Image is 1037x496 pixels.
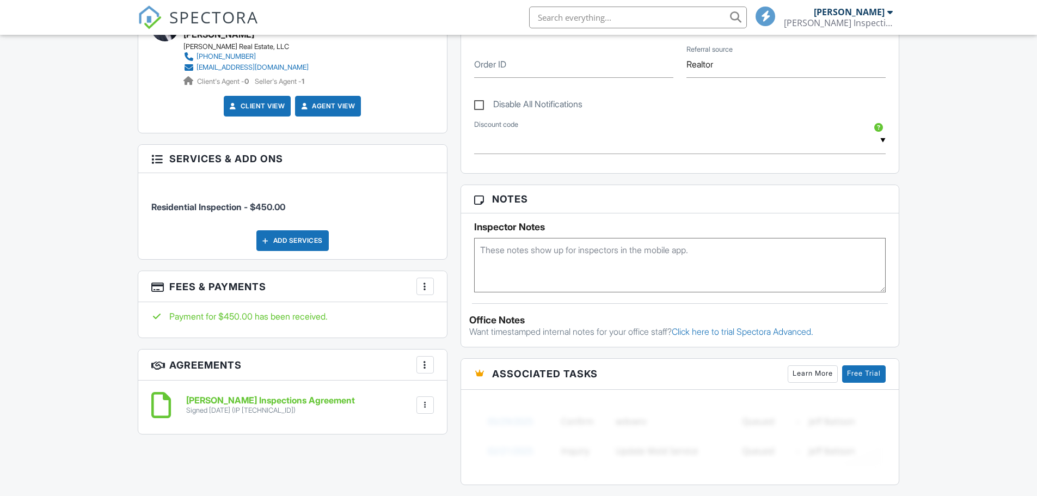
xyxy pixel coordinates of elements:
[138,15,259,38] a: SPECTORA
[469,326,891,338] p: Want timestamped internal notes for your office staff?
[788,365,838,383] a: Learn More
[492,366,598,381] span: Associated Tasks
[474,120,518,130] label: Discount code
[474,99,582,113] label: Disable All Notifications
[183,62,309,73] a: [EMAIL_ADDRESS][DOMAIN_NAME]
[186,396,355,415] a: [PERSON_NAME] Inspections Agreement Signed [DATE] (IP [TECHNICAL_ID])
[138,350,447,381] h3: Agreements
[529,7,747,28] input: Search everything...
[151,181,434,222] li: Service: Residential Inspection
[299,101,355,112] a: Agent View
[469,315,891,326] div: Office Notes
[256,230,329,251] div: Add Services
[197,52,256,61] div: [PHONE_NUMBER]
[842,365,886,383] a: Free Trial
[197,77,250,85] span: Client's Agent -
[151,310,434,322] div: Payment for $450.00 has been received.
[138,271,447,302] h3: Fees & Payments
[138,5,162,29] img: The Best Home Inspection Software - Spectora
[255,77,304,85] span: Seller's Agent -
[461,185,899,213] h3: Notes
[197,63,309,72] div: [EMAIL_ADDRESS][DOMAIN_NAME]
[784,17,893,28] div: Wildman Inspections LLC
[186,406,355,415] div: Signed [DATE] (IP [TECHNICAL_ID])
[672,326,813,337] a: Click here to trial Spectora Advanced.
[474,222,886,232] h5: Inspector Notes
[302,77,304,85] strong: 1
[183,42,317,51] div: [PERSON_NAME] Real Estate, LLC
[169,5,259,28] span: SPECTORA
[186,396,355,406] h6: [PERSON_NAME] Inspections Agreement
[474,58,506,70] label: Order ID
[686,45,733,54] label: Referral source
[814,7,885,17] div: [PERSON_NAME]
[244,77,249,85] strong: 0
[474,398,886,474] img: blurred-tasks-251b60f19c3f713f9215ee2a18cbf2105fc2d72fcd585247cf5e9ec0c957c1dd.png
[183,51,309,62] a: [PHONE_NUMBER]
[151,201,285,212] span: Residential Inspection - $450.00
[138,145,447,173] h3: Services & Add ons
[228,101,285,112] a: Client View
